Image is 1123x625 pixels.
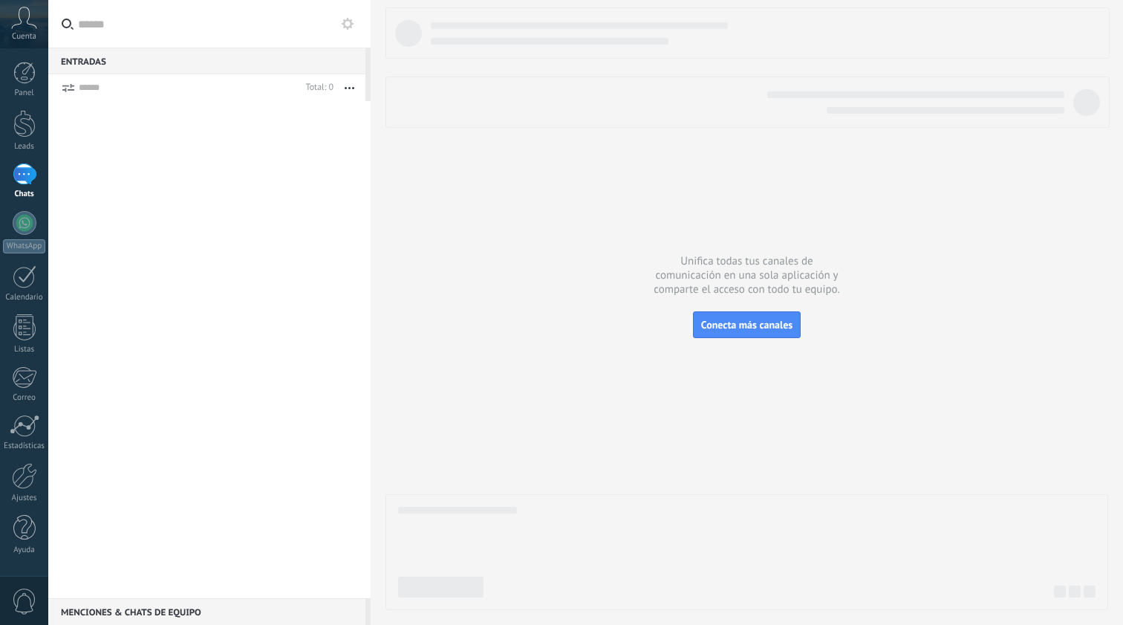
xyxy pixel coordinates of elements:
[12,32,36,42] span: Cuenta
[3,545,46,555] div: Ayuda
[3,190,46,199] div: Chats
[48,48,365,74] div: Entradas
[3,441,46,451] div: Estadísticas
[3,142,46,152] div: Leads
[3,293,46,302] div: Calendario
[3,239,45,253] div: WhatsApp
[3,493,46,503] div: Ajustes
[3,88,46,98] div: Panel
[701,318,792,331] span: Conecta más canales
[3,393,46,403] div: Correo
[48,598,365,625] div: Menciones & Chats de equipo
[3,345,46,354] div: Listas
[693,311,801,338] button: Conecta más canales
[300,80,333,95] div: Total: 0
